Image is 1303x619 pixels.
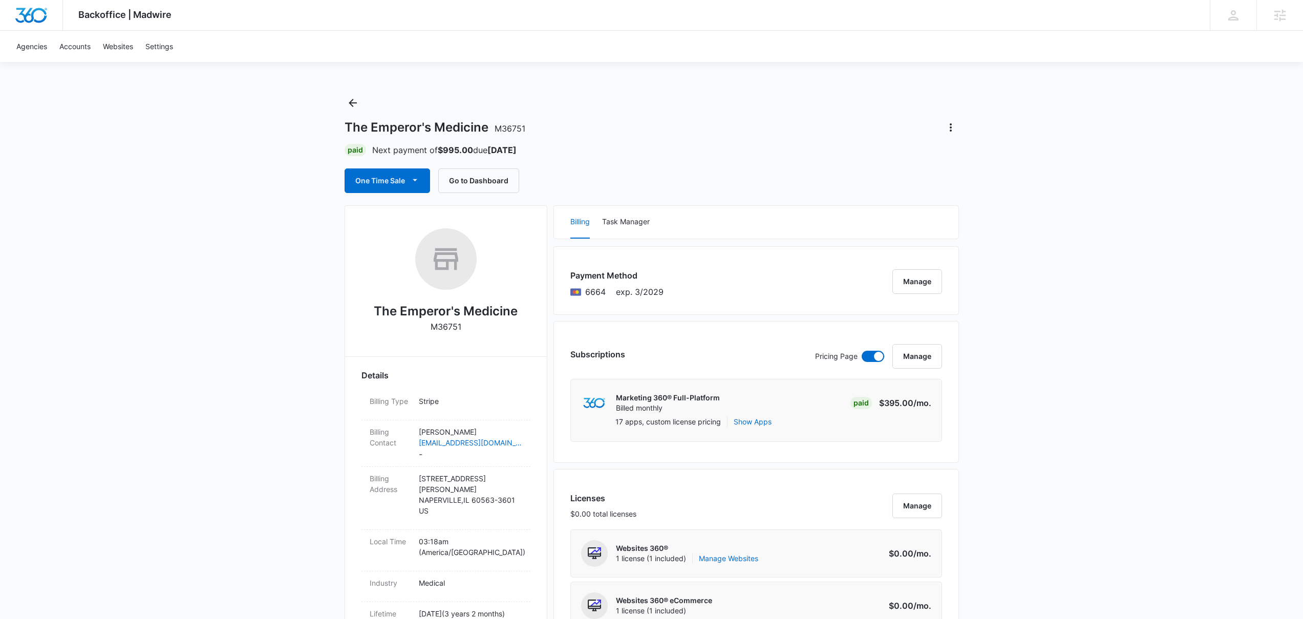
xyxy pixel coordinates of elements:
[616,595,712,606] p: Websites 360® eCommerce
[892,269,942,294] button: Manage
[370,536,411,547] dt: Local Time
[699,553,758,564] a: Manage Websites
[374,302,518,321] h2: The Emperor's Medicine
[570,206,590,239] button: Billing
[345,95,361,111] button: Back
[370,608,411,619] dt: Lifetime
[892,494,942,518] button: Manage
[616,606,712,616] span: 1 license (1 included)
[419,396,522,407] p: Stripe
[370,426,411,448] dt: Billing Contact
[345,120,525,135] h1: The Emperor's Medicine
[570,492,636,504] h3: Licenses
[372,144,517,156] p: Next payment of due
[419,578,522,588] p: Medical
[10,31,53,62] a: Agencies
[570,348,625,360] h3: Subscriptions
[361,369,389,381] span: Details
[370,578,411,588] dt: Industry
[943,119,959,136] button: Actions
[361,467,530,530] div: Billing Address[STREET_ADDRESS][PERSON_NAME]NAPERVILLE,IL 60563-3601US
[438,168,519,193] button: Go to Dashboard
[345,144,366,156] div: Paid
[616,543,758,553] p: Websites 360®
[361,390,530,420] div: Billing TypeStripe
[438,145,473,155] strong: $995.00
[583,398,605,409] img: marketing360Logo
[570,508,636,519] p: $0.00 total licenses
[419,473,522,516] p: [STREET_ADDRESS][PERSON_NAME] NAPERVILLE , IL 60563-3601 US
[815,351,858,362] p: Pricing Page
[615,416,721,427] p: 17 apps, custom license pricing
[419,437,522,448] a: [EMAIL_ADDRESS][DOMAIN_NAME]
[616,393,720,403] p: Marketing 360® Full-Platform
[97,31,139,62] a: Websites
[370,473,411,495] dt: Billing Address
[431,321,461,333] p: M36751
[879,397,931,409] p: $395.00
[139,31,179,62] a: Settings
[883,547,931,560] p: $0.00
[892,344,942,369] button: Manage
[616,553,758,564] span: 1 license (1 included)
[913,398,931,408] span: /mo.
[370,396,411,407] dt: Billing Type
[850,397,872,409] div: Paid
[883,600,931,612] p: $0.00
[495,123,525,134] span: M36751
[419,608,522,619] p: [DATE] ( 3 years 2 months )
[78,9,172,20] span: Backoffice | Madwire
[616,403,720,413] p: Billed monthly
[419,536,522,558] p: 03:18am ( America/[GEOGRAPHIC_DATA] )
[345,168,430,193] button: One Time Sale
[616,286,664,298] span: exp. 3/2029
[570,269,664,282] h3: Payment Method
[361,530,530,571] div: Local Time03:18am (America/[GEOGRAPHIC_DATA])
[487,145,517,155] strong: [DATE]
[913,601,931,611] span: /mo.
[53,31,97,62] a: Accounts
[419,426,522,460] dd: -
[361,420,530,467] div: Billing Contact[PERSON_NAME][EMAIL_ADDRESS][DOMAIN_NAME]-
[585,286,606,298] span: Mastercard ending with
[419,426,522,437] p: [PERSON_NAME]
[602,206,650,239] button: Task Manager
[913,548,931,559] span: /mo.
[734,416,772,427] button: Show Apps
[361,571,530,602] div: IndustryMedical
